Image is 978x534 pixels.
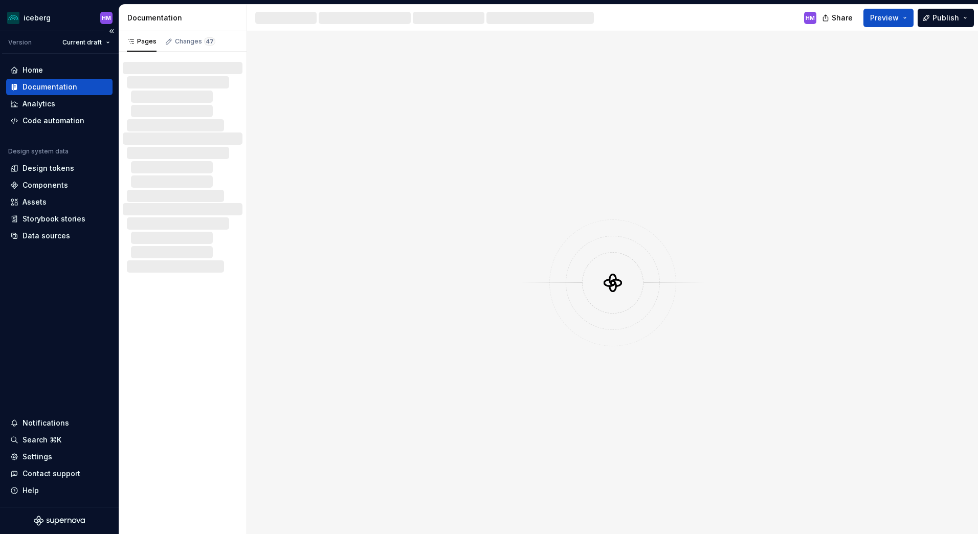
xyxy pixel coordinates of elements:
div: iceberg [24,13,51,23]
a: Settings [6,449,113,465]
button: Collapse sidebar [104,24,119,38]
div: Help [23,485,39,496]
button: Notifications [6,415,113,431]
div: Documentation [127,13,242,23]
a: Data sources [6,228,113,244]
div: Design system data [8,147,69,155]
div: Data sources [23,231,70,241]
span: Current draft [62,38,102,47]
button: icebergHM [2,7,117,29]
span: Publish [932,13,959,23]
div: Version [8,38,32,47]
div: Contact support [23,469,80,479]
button: Help [6,482,113,499]
button: Preview [863,9,914,27]
span: 47 [204,37,215,46]
a: Home [6,62,113,78]
button: Publish [918,9,974,27]
img: 418c6d47-6da6-4103-8b13-b5999f8989a1.png [7,12,19,24]
a: Assets [6,194,113,210]
button: Share [817,9,859,27]
div: Changes [175,37,215,46]
div: HM [102,14,111,22]
div: Analytics [23,99,55,109]
span: Share [832,13,853,23]
div: Code automation [23,116,84,126]
button: Contact support [6,465,113,482]
a: Analytics [6,96,113,112]
button: Current draft [58,35,115,50]
div: Settings [23,452,52,462]
button: Search ⌘K [6,432,113,448]
span: Preview [870,13,899,23]
div: Components [23,180,68,190]
div: Search ⌘K [23,435,61,445]
div: Design tokens [23,163,74,173]
div: Home [23,65,43,75]
a: Code automation [6,113,113,129]
a: Design tokens [6,160,113,176]
div: Notifications [23,418,69,428]
a: Documentation [6,79,113,95]
div: Pages [127,37,157,46]
div: HM [806,14,815,22]
div: Assets [23,197,47,207]
div: Documentation [23,82,77,92]
div: Storybook stories [23,214,85,224]
a: Storybook stories [6,211,113,227]
a: Components [6,177,113,193]
svg: Supernova Logo [34,516,85,526]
